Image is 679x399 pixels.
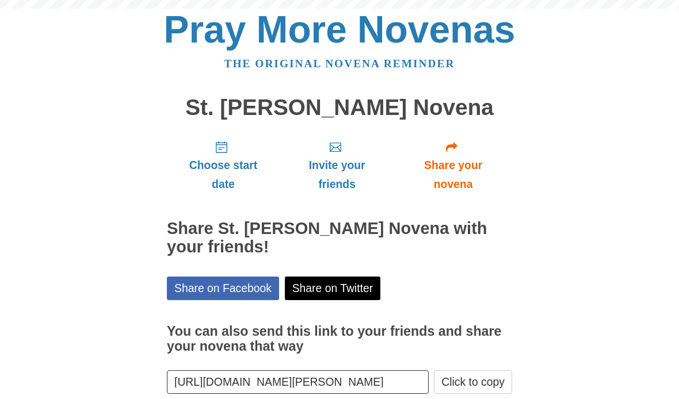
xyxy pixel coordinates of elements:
button: Click to copy [434,370,512,394]
a: Invite your friends [280,131,394,199]
span: Choose start date [178,156,268,194]
a: Share on Facebook [167,277,279,300]
span: Invite your friends [291,156,383,194]
a: Choose start date [167,131,280,199]
a: Share on Twitter [285,277,381,300]
a: The original novena reminder [224,57,455,70]
h3: You can also send this link to your friends and share your novena that way [167,324,512,354]
span: Share your novena [406,156,501,194]
h1: St. [PERSON_NAME] Novena [167,95,512,120]
a: Pray More Novenas [164,8,516,51]
h2: Share St. [PERSON_NAME] Novena with your friends! [167,220,512,256]
a: Share your novena [394,131,512,199]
